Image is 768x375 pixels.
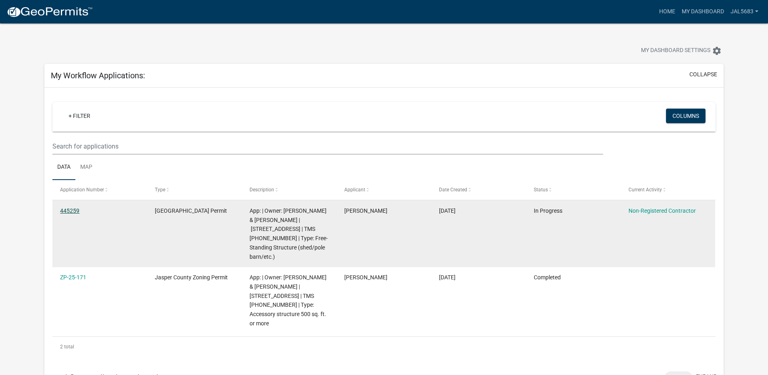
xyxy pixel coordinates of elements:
[344,187,365,193] span: Applicant
[656,4,679,19] a: Home
[337,180,431,199] datatable-header-cell: Applicant
[629,207,696,214] a: Non-Registered Contractor
[52,180,147,199] datatable-header-cell: Application Number
[439,274,456,281] span: 06/04/2025
[155,187,165,193] span: Type
[155,207,227,214] span: Jasper County Building Permit
[712,46,722,56] i: settings
[155,274,228,281] span: Jasper County Zoning Permit
[439,207,456,214] span: 07/04/2025
[242,180,337,199] datatable-header-cell: Description
[250,207,328,260] span: App: | Owner: LAWSON JAMES & KATHRYN JTWROS | 499 OAK PARK RD | TMS 046-00-06-040 | Type: Free-St...
[147,180,242,199] datatable-header-cell: Type
[250,274,327,327] span: App: | Owner: LAWSON JAMES & KATHRYN JTWROS | 499 OAK PARK RD | TMS 046-00-06-040 | Type: Accesso...
[60,274,86,281] a: ZP-25-171
[439,187,467,193] span: Date Created
[344,274,387,281] span: James Lawson
[431,180,526,199] datatable-header-cell: Date Created
[620,180,715,199] datatable-header-cell: Current Activity
[344,207,387,214] span: James Lawson
[534,207,562,214] span: In Progress
[679,4,727,19] a: My Dashboard
[51,71,145,80] h5: My Workflow Applications:
[635,43,728,59] button: My Dashboard Settingssettings
[52,138,603,155] input: Search for applications
[60,187,104,193] span: Application Number
[44,88,724,365] div: collapse
[52,337,716,357] div: 2 total
[62,109,97,123] a: + Filter
[689,70,717,79] button: collapse
[52,155,75,180] a: Data
[60,207,79,214] a: 445259
[641,46,710,56] span: My Dashboard Settings
[666,109,706,123] button: Columns
[629,187,662,193] span: Current Activity
[534,187,548,193] span: Status
[250,187,274,193] span: Description
[75,155,97,180] a: Map
[526,180,620,199] datatable-header-cell: Status
[534,274,561,281] span: Completed
[727,4,762,19] a: jal5683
